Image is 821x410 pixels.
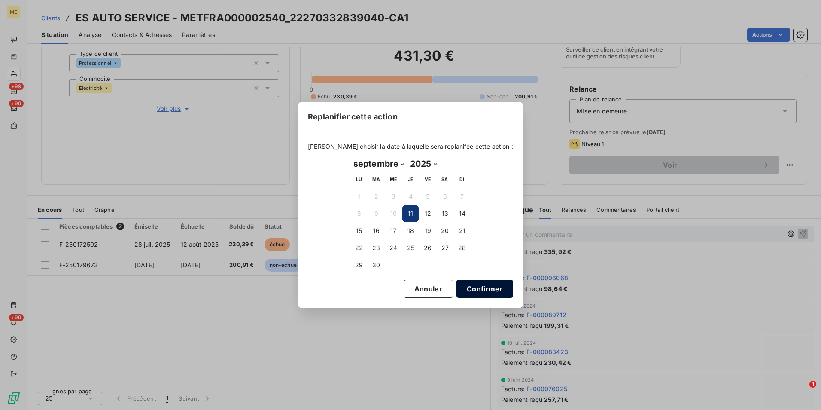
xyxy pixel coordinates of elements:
button: 26 [419,239,436,257]
button: 24 [385,239,402,257]
th: jeudi [402,171,419,188]
th: samedi [436,171,453,188]
button: Confirmer [456,280,513,298]
span: 1 [809,381,816,388]
button: 23 [368,239,385,257]
button: 8 [350,205,368,222]
span: Replanifier cette action [308,111,398,122]
th: lundi [350,171,368,188]
th: vendredi [419,171,436,188]
button: 30 [368,257,385,274]
iframe: Intercom live chat [792,381,812,401]
span: [PERSON_NAME] choisir la date à laquelle sera replanifée cette action : [308,142,513,151]
button: 22 [350,239,368,257]
th: dimanche [453,171,471,188]
button: 18 [402,222,419,239]
button: 15 [350,222,368,239]
button: 28 [453,239,471,257]
button: 9 [368,205,385,222]
button: 10 [385,205,402,222]
button: Annuler [404,280,453,298]
button: 21 [453,222,471,239]
button: 6 [436,188,453,205]
button: 4 [402,188,419,205]
button: 20 [436,222,453,239]
button: 14 [453,205,471,222]
button: 12 [419,205,436,222]
button: 7 [453,188,471,205]
button: 27 [436,239,453,257]
button: 19 [419,222,436,239]
th: mardi [368,171,385,188]
th: mercredi [385,171,402,188]
button: 11 [402,205,419,222]
button: 5 [419,188,436,205]
button: 25 [402,239,419,257]
button: 1 [350,188,368,205]
button: 17 [385,222,402,239]
button: 2 [368,188,385,205]
button: 16 [368,222,385,239]
button: 3 [385,188,402,205]
button: 13 [436,205,453,222]
button: 29 [350,257,368,274]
